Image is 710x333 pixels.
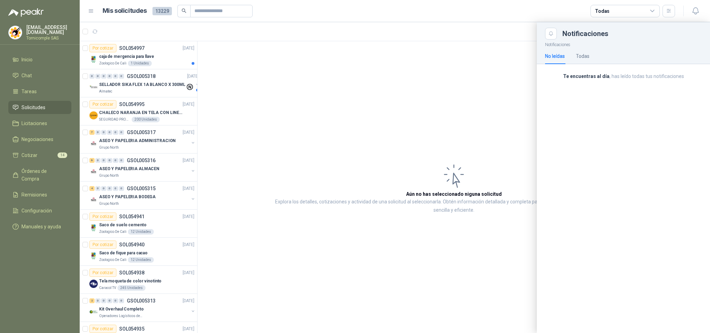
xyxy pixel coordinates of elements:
p: , has leído todas tus notificaciones [545,72,702,80]
span: Configuración [21,207,52,214]
a: Configuración [8,204,71,217]
span: Órdenes de Compra [21,167,65,183]
span: Inicio [21,56,33,63]
a: Negociaciones [8,133,71,146]
img: Company Logo [9,26,22,39]
a: Solicitudes [8,101,71,114]
a: Chat [8,69,71,82]
span: Negociaciones [21,135,53,143]
span: Remisiones [21,191,47,199]
a: Tareas [8,85,71,98]
div: Todas [576,52,589,60]
img: Logo peakr [8,8,44,17]
div: No leídas [545,52,565,60]
a: Manuales y ayuda [8,220,71,233]
p: Notificaciones [537,40,710,48]
div: Notificaciones [562,30,702,37]
a: Inicio [8,53,71,66]
b: Te encuentras al día [563,73,610,79]
span: 14 [58,152,67,158]
button: Close [545,28,557,40]
h1: Mis solicitudes [103,6,147,16]
span: 13229 [152,7,172,15]
a: Remisiones [8,188,71,201]
span: search [182,8,186,13]
div: Todas [595,7,610,15]
span: Tareas [21,88,37,95]
span: Chat [21,72,32,79]
p: Tornicomple SAS [26,36,71,40]
span: Manuales y ayuda [21,223,61,230]
span: Licitaciones [21,120,47,127]
a: Órdenes de Compra [8,165,71,185]
a: Cotizar14 [8,149,71,162]
span: Cotizar [21,151,37,159]
span: Solicitudes [21,104,45,111]
a: Licitaciones [8,117,71,130]
p: [EMAIL_ADDRESS][DOMAIN_NAME] [26,25,71,35]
